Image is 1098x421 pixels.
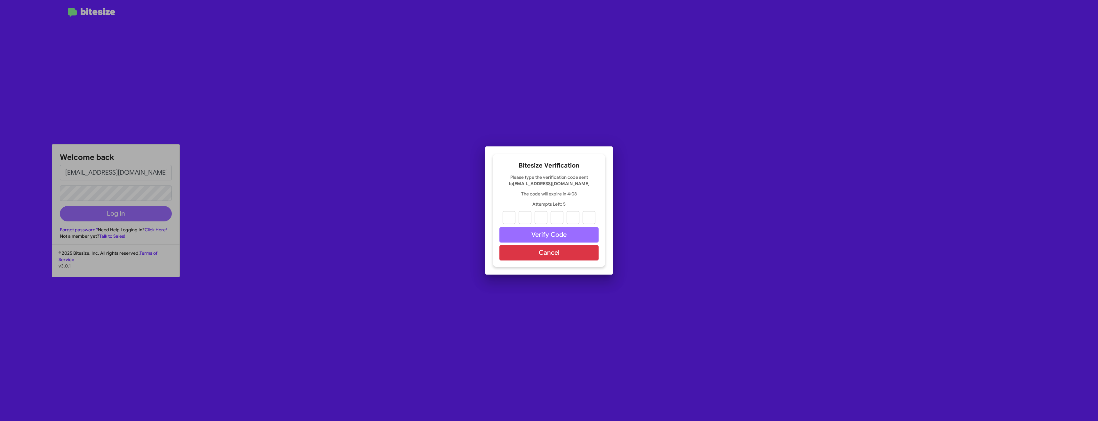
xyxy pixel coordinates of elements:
strong: [EMAIL_ADDRESS][DOMAIN_NAME] [513,181,590,186]
p: Attempts Left: 5 [499,201,599,207]
button: Cancel [499,245,599,260]
p: The code will expire in 4:08 [499,191,599,197]
p: Please type the verification code sent to [499,174,599,187]
h2: Bitesize Verification [499,161,599,171]
button: Verify Code [499,227,599,243]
